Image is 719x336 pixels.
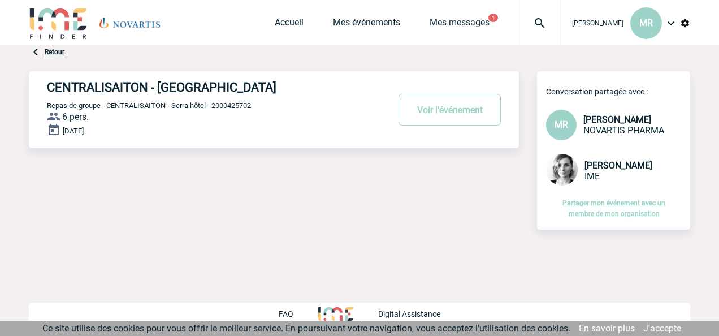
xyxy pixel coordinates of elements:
[275,17,304,33] a: Accueil
[63,127,84,135] span: [DATE]
[378,309,440,318] p: Digital Assistance
[42,323,570,334] span: Ce site utilise des cookies pour vous offrir le meilleur service. En poursuivant votre navigation...
[584,160,652,171] span: [PERSON_NAME]
[47,80,355,94] h4: CENTRALISAITON - [GEOGRAPHIC_DATA]
[546,154,578,186] img: 103019-1.png
[583,114,651,125] span: [PERSON_NAME]
[579,323,635,334] a: En savoir plus
[45,48,64,56] a: Retour
[333,17,400,33] a: Mes événements
[279,309,293,318] p: FAQ
[546,87,690,96] p: Conversation partagée avec :
[488,14,498,22] button: 1
[572,19,623,27] span: [PERSON_NAME]
[47,101,251,110] span: Repas de groupe - CENTRALISAITON - Serra hôtel - 2000425702
[279,308,318,318] a: FAQ
[318,307,353,321] img: http://www.idealmeetingsevents.fr/
[639,18,653,28] span: MR
[555,119,568,130] span: MR
[62,111,89,122] span: 6 pers.
[583,125,664,136] span: NOVARTIS PHARMA
[29,7,88,39] img: IME-Finder
[643,323,681,334] a: J'accepte
[584,171,600,182] span: IME
[430,17,490,33] a: Mes messages
[399,94,501,126] button: Voir l'événement
[562,199,665,218] a: Partager mon événement avec un membre de mon organisation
